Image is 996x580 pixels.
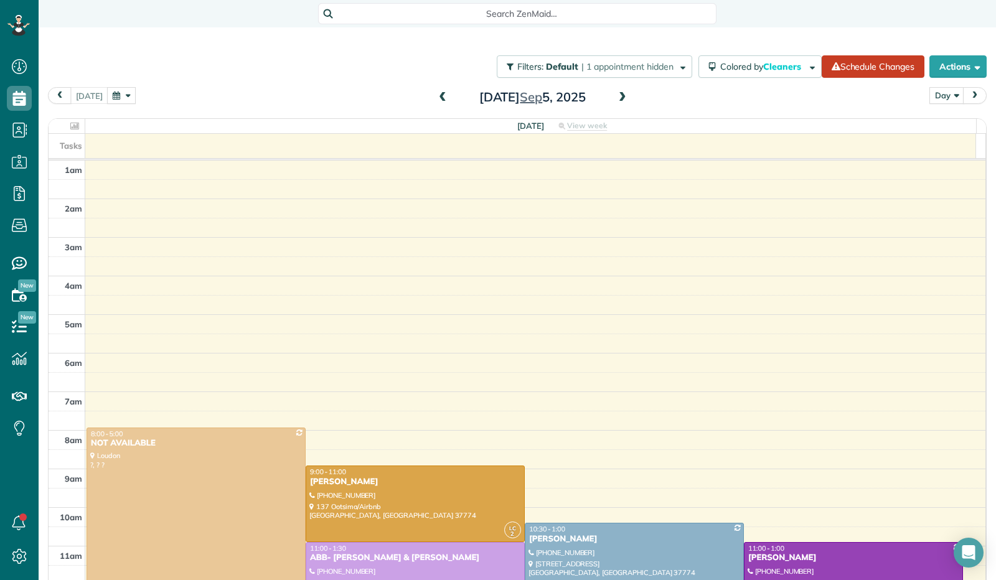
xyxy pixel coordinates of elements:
[822,55,924,78] a: Schedule Changes
[698,55,822,78] button: Colored byCleaners
[929,87,964,104] button: Day
[18,279,36,292] span: New
[748,544,784,553] span: 11:00 - 1:00
[491,55,692,78] a: Filters: Default | 1 appointment hidden
[954,538,984,568] div: Open Intercom Messenger
[65,319,82,329] span: 5am
[70,87,108,104] button: [DATE]
[963,87,987,104] button: next
[546,61,579,72] span: Default
[517,121,544,131] span: [DATE]
[505,528,520,540] small: 2
[60,141,82,151] span: Tasks
[309,553,521,563] div: ABB- [PERSON_NAME] & [PERSON_NAME]
[720,61,806,72] span: Colored by
[454,90,610,104] h2: [DATE] 5, 2025
[65,165,82,175] span: 1am
[90,438,302,449] div: NOT AVAILABLE
[65,281,82,291] span: 4am
[310,544,346,553] span: 11:00 - 1:30
[567,121,607,131] span: View week
[18,311,36,324] span: New
[763,61,803,72] span: Cleaners
[65,474,82,484] span: 9am
[497,55,692,78] button: Filters: Default | 1 appointment hidden
[65,396,82,406] span: 7am
[310,467,346,476] span: 9:00 - 11:00
[91,429,123,438] span: 8:00 - 5:00
[65,203,82,213] span: 2am
[529,534,740,545] div: [PERSON_NAME]
[65,435,82,445] span: 8am
[60,551,82,561] span: 11am
[60,512,82,522] span: 10am
[520,89,542,105] span: Sep
[929,55,987,78] button: Actions
[529,525,565,533] span: 10:30 - 1:00
[65,242,82,252] span: 3am
[48,87,72,104] button: prev
[65,358,82,368] span: 6am
[748,553,959,563] div: [PERSON_NAME]
[309,477,521,487] div: [PERSON_NAME]
[509,525,516,531] span: LC
[581,61,674,72] span: | 1 appointment hidden
[517,61,543,72] span: Filters:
